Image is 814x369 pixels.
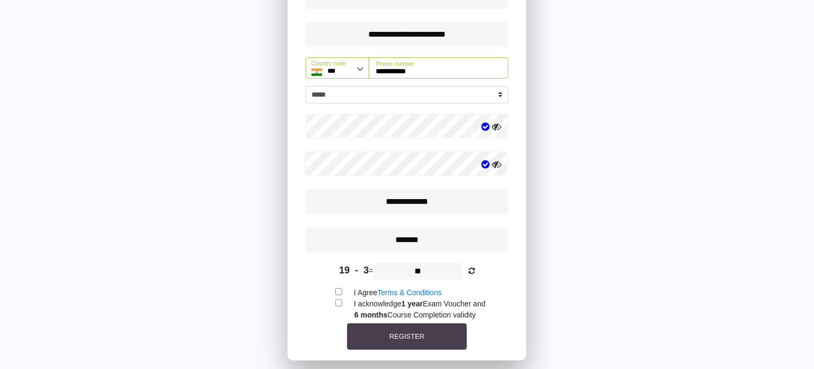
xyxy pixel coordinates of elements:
button: REGISTER [347,323,467,350]
div: = [288,263,526,280]
b: 6 months [354,311,387,319]
span: I acknowledge Exam Voucher and [354,299,486,308]
a: Terms & Conditions [377,288,441,297]
label: Country code [311,59,346,68]
b: 1 year [401,299,422,308]
span: 19 - 3 [339,265,369,276]
span: Course Completion validity [354,311,476,319]
label: Phone number [376,59,414,68]
span: I Agree [354,288,442,297]
i: Refresh [469,267,475,274]
span: REGISTER [389,332,425,340]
